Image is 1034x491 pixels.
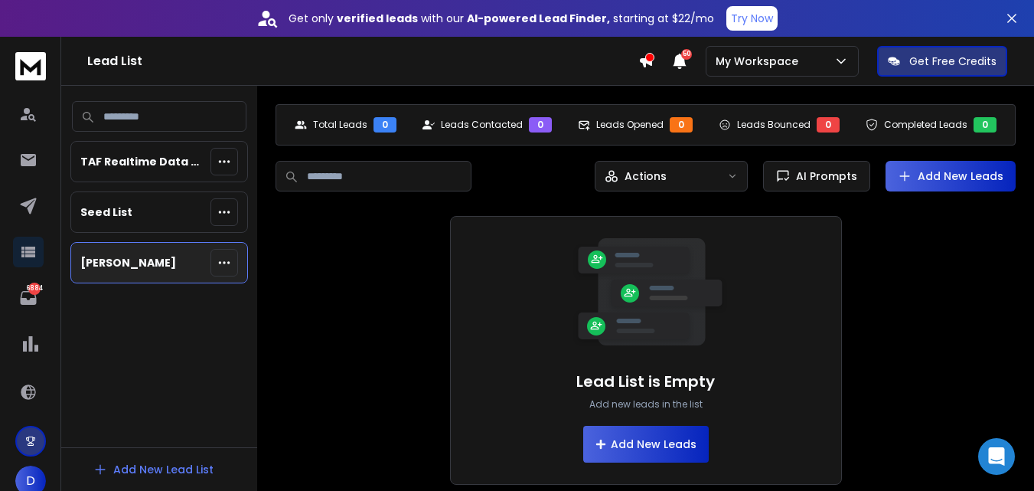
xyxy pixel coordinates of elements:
button: Try Now [726,6,778,31]
p: Add new leads in the list [589,398,703,411]
p: Completed Leads [884,119,967,131]
div: Open Intercom Messenger [978,438,1015,475]
div: 0 [373,117,396,133]
button: Add New Lead List [81,454,226,485]
p: Actions [625,169,667,184]
p: My Workspace [716,54,804,69]
p: 6884 [28,283,41,295]
button: Get Free Credits [877,46,1007,77]
button: Add New Leads [583,426,709,463]
p: Get only with our starting at $22/mo [289,11,714,26]
div: 0 [817,117,840,133]
button: AI Prompts [763,161,870,191]
p: TAF Realtime Data Stream [80,154,204,169]
a: 6884 [13,283,44,313]
strong: verified leads [337,11,418,26]
img: logo [15,52,46,80]
span: AI Prompts [790,169,857,184]
h1: Lead List is Empty [576,371,715,392]
span: 50 [681,49,692,60]
div: 0 [529,117,552,133]
p: [PERSON_NAME] [80,255,176,270]
h1: Lead List [87,52,638,70]
div: 0 [974,117,996,133]
p: Leads Opened [596,119,664,131]
p: Seed List [80,205,132,220]
a: Add New Leads [898,169,1003,184]
strong: AI-powered Lead Finder, [467,11,610,26]
div: 0 [670,117,693,133]
p: Total Leads [313,119,367,131]
p: Try Now [731,11,773,26]
p: Leads Contacted [441,119,523,131]
p: Get Free Credits [909,54,996,69]
button: Add New Leads [886,161,1016,191]
p: Leads Bounced [737,119,811,131]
